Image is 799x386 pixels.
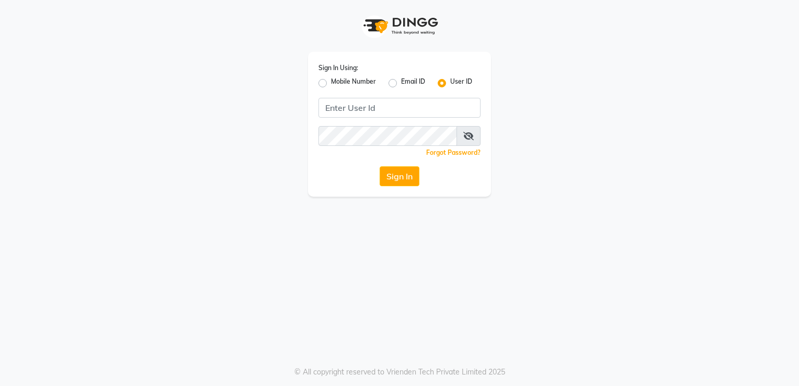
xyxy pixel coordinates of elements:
[380,166,419,186] button: Sign In
[318,63,358,73] label: Sign In Using:
[426,149,481,156] a: Forgot Password?
[318,98,481,118] input: Username
[318,126,457,146] input: Username
[401,77,425,89] label: Email ID
[450,77,472,89] label: User ID
[331,77,376,89] label: Mobile Number
[358,10,441,41] img: logo1.svg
